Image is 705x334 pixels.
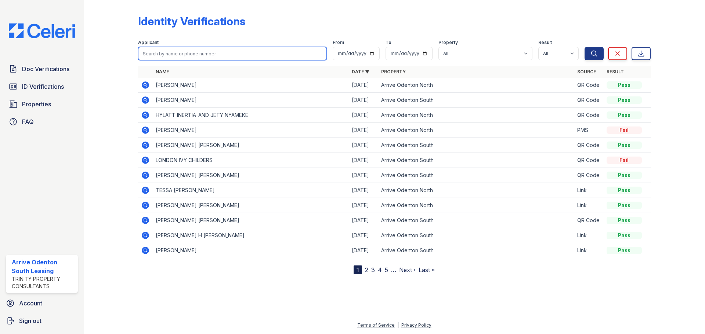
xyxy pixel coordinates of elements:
td: [PERSON_NAME] H [PERSON_NAME] [153,228,349,243]
a: Last » [419,266,435,274]
td: [PERSON_NAME] [PERSON_NAME] [153,198,349,213]
td: Link [574,183,604,198]
td: Arrive Odenton South [378,138,574,153]
td: LONDON IVY CHILDERS [153,153,349,168]
td: HYLATT INERTIA-AND JETY NYAMEKE [153,108,349,123]
td: Link [574,228,604,243]
label: Property [438,40,458,45]
div: Fail [607,126,642,134]
label: To [386,40,391,45]
label: Applicant [138,40,159,45]
td: [DATE] [349,213,378,228]
div: Pass [607,217,642,224]
td: QR Code [574,138,604,153]
div: Fail [607,157,642,164]
div: Pass [607,96,642,104]
a: Source [577,69,596,74]
td: [PERSON_NAME] [PERSON_NAME] [153,213,349,228]
td: [PERSON_NAME] [153,93,349,108]
div: Pass [607,111,642,119]
a: Property [381,69,406,74]
td: Arrive Odenton South [378,243,574,258]
input: Search by name or phone number [138,47,327,60]
a: Privacy Policy [401,322,431,328]
td: Arrive Odenton South [378,153,574,168]
td: [DATE] [349,138,378,153]
div: Pass [607,187,642,194]
td: Arrive Odenton North [378,198,574,213]
div: Pass [607,202,642,209]
td: [DATE] [349,228,378,243]
td: Arrive Odenton South [378,168,574,183]
td: Link [574,198,604,213]
div: Pass [607,247,642,254]
div: Pass [607,232,642,239]
a: 5 [385,266,388,274]
td: Link [574,243,604,258]
div: Pass [607,172,642,179]
a: Date ▼ [352,69,369,74]
td: TESSA [PERSON_NAME] [153,183,349,198]
span: … [391,265,396,274]
div: Arrive Odenton South Leasing [12,258,75,275]
label: From [333,40,344,45]
td: [PERSON_NAME] [153,123,349,138]
a: Name [156,69,169,74]
td: [PERSON_NAME] [PERSON_NAME] [153,168,349,183]
a: Result [607,69,624,74]
span: Doc Verifications [22,65,69,73]
td: [PERSON_NAME] [153,78,349,93]
div: | [397,322,399,328]
a: FAQ [6,114,78,129]
td: [DATE] [349,93,378,108]
div: 1 [354,265,362,274]
td: QR Code [574,108,604,123]
span: Sign out [19,316,41,325]
a: Doc Verifications [6,62,78,76]
div: Identity Verifications [138,15,245,28]
td: [PERSON_NAME] [PERSON_NAME] [153,138,349,153]
td: [DATE] [349,123,378,138]
a: 4 [378,266,382,274]
td: [DATE] [349,108,378,123]
a: Account [3,296,81,311]
td: [DATE] [349,243,378,258]
td: Arrive Odenton South [378,213,574,228]
a: ID Verifications [6,79,78,94]
td: PMS [574,123,604,138]
td: [DATE] [349,78,378,93]
td: QR Code [574,78,604,93]
td: Arrive Odenton South [378,228,574,243]
a: Next › [399,266,416,274]
td: Arrive Odenton North [378,108,574,123]
span: Account [19,299,42,308]
td: [DATE] [349,183,378,198]
td: Arrive Odenton North [378,123,574,138]
a: 3 [371,266,375,274]
a: 2 [365,266,368,274]
span: FAQ [22,117,34,126]
td: [DATE] [349,153,378,168]
td: QR Code [574,153,604,168]
div: Pass [607,81,642,89]
img: CE_Logo_Blue-a8612792a0a2168367f1c8372b55b34899dd931a85d93a1a3d3e32e68fde9ad4.png [3,23,81,38]
td: [DATE] [349,198,378,213]
a: Sign out [3,313,81,328]
td: [DATE] [349,168,378,183]
label: Result [538,40,552,45]
span: ID Verifications [22,82,64,91]
td: [PERSON_NAME] [153,243,349,258]
div: Trinity Property Consultants [12,275,75,290]
a: Properties [6,97,78,111]
td: Arrive Odenton South [378,93,574,108]
td: Arrive Odenton North [378,78,574,93]
span: Properties [22,100,51,109]
a: Terms of Service [357,322,395,328]
td: Arrive Odenton North [378,183,574,198]
td: QR Code [574,213,604,228]
td: QR Code [574,168,604,183]
div: Pass [607,142,642,149]
td: QR Code [574,93,604,108]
